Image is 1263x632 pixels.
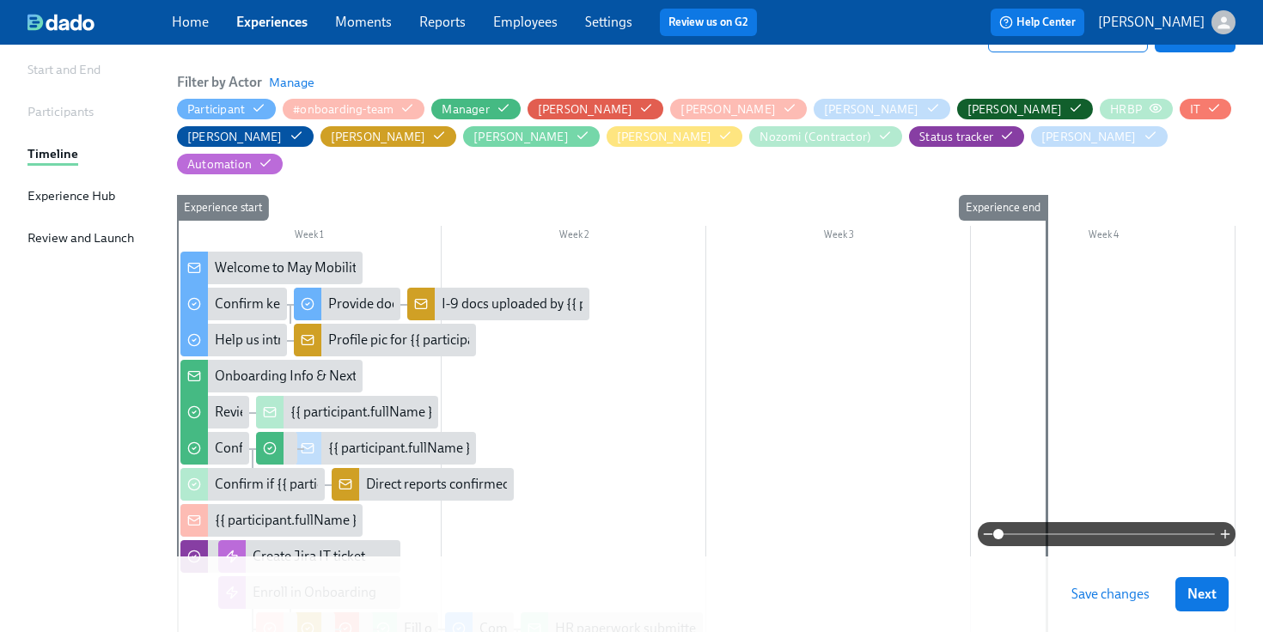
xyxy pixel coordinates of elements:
div: I-9 docs uploaded by {{ participant.startDate | MM/DD }} new [PERSON_NAME] {{ participant.fullNam... [407,288,589,320]
div: Confirm if {{ participant.startDate | MM/DD }} new joiners will have direct reports [215,475,686,494]
button: [PERSON_NAME] [463,126,600,147]
div: Confirm key details about {{ participant.firstName }} [180,432,249,465]
div: Profile pic for {{ participant.startDate | MM/DD }} new [PERSON_NAME] {{ participant.fullName }} [294,324,476,356]
div: Hide Status tracker [919,129,993,145]
div: Confirm if {{ participant.startDate | MM/DD }} new joiners will have direct reports [180,468,325,501]
span: Save changes [1071,586,1150,603]
button: [PERSON_NAME] [957,99,1094,119]
div: Experience Hub [27,186,115,205]
div: Onboarding Info & Next Steps for {{ participant.fullName }} [180,360,363,392]
div: I-9 docs uploaded by {{ participant.startDate | MM/DD }} new [PERSON_NAME] {{ participant.fullNam... [442,295,1057,313]
button: Manage [269,74,314,91]
div: {{ participant.fullName }}'s 30-60-90 day plan [290,403,560,422]
div: Review Hiring Manager Guide & provide link to onboarding plan [215,403,590,422]
div: Provide documents for your I-9 verification [294,288,400,320]
div: {{ participant.fullName }} is joining the team on {{ participant.startDate | MMM DD YYYY }} 🎉 [180,504,363,537]
div: Experience end [959,195,1047,221]
img: dado [27,14,95,31]
div: HRBP [1110,101,1142,118]
a: Settings [585,14,632,30]
button: IT [1180,99,1231,119]
div: Start and End [27,60,101,79]
div: Experience start [177,195,269,221]
button: Nozomi (Contractor) [749,126,902,147]
div: Week 3 [706,226,971,248]
div: IT [1190,101,1200,118]
div: Welcome to May Mobility, {{ participant.firstName }}! 🎉 [180,252,363,284]
a: Reports [419,14,466,30]
button: Manager [431,99,520,119]
div: Onboarding Info & Next Steps for {{ participant.fullName }} [215,367,561,386]
div: Profile pic for {{ participant.startDate | MM/DD }} new [PERSON_NAME] {{ participant.fullName }} [328,331,900,349]
div: Help us introduce you to the team [215,331,412,349]
button: [PERSON_NAME] [1098,10,1236,34]
a: Employees [493,14,558,30]
div: Week 4 [971,226,1236,248]
div: Direct reports confirmed for {{ participant.startDate | MM/DD }} new [PERSON_NAME] {{ participant... [332,468,514,501]
a: Experiences [236,14,308,30]
div: Hide #onboarding-team [293,101,394,118]
div: Review and Launch [27,228,134,247]
div: Hide David Murphy [824,101,919,118]
button: #onboarding-team [283,99,424,119]
p: [PERSON_NAME] [1098,13,1205,32]
a: Home [172,14,209,30]
button: [PERSON_NAME] [1031,126,1168,147]
span: Help Center [999,14,1076,31]
div: Welcome to May Mobility, {{ participant.firstName }}! 🎉 [215,258,544,277]
button: Status tracker [909,126,1024,147]
div: Hide Automation [187,156,252,173]
div: Manager [442,101,489,118]
span: Next [1187,586,1217,603]
div: Direct reports confirmed for {{ participant.startDate | MM/DD }} new [PERSON_NAME] {{ participant... [366,475,1023,494]
div: Hide Laura [617,129,712,145]
div: Hide Derek Baker [967,101,1063,118]
div: Help us introduce you to the team [180,324,287,356]
button: [PERSON_NAME] [814,99,950,119]
button: Help Center [991,9,1084,36]
div: [PERSON_NAME] [538,101,633,118]
div: Week 1 [177,226,442,248]
div: {{ participant.fullName }} is now in the MVO Training sheet [328,439,670,458]
div: Provide documents for your I-9 verification [328,295,579,313]
button: Review us on G2 [660,9,757,36]
div: Confirm key details about yourself [180,288,287,320]
button: Next [1175,577,1229,611]
div: Hide Tomoko Iwai [1041,129,1137,145]
button: HRBP [1100,99,1173,119]
div: Confirm key details about yourself [215,295,414,313]
div: Hide Nozomi (Contractor) [760,129,871,145]
button: Automation [177,154,283,174]
div: {{ participant.fullName }} is now in the MVO Training sheet [294,432,476,465]
div: {{ participant.fullName }}'s 30-60-90 day plan [256,396,438,428]
button: Save changes [1059,577,1162,611]
button: [PERSON_NAME] [670,99,807,119]
div: Participants [27,102,94,121]
button: Participant [177,99,276,119]
button: [PERSON_NAME] [177,126,314,147]
button: [PERSON_NAME] [320,126,457,147]
div: Hide Josh [187,129,283,145]
div: Review Hiring Manager Guide & provide link to onboarding plan [180,396,249,428]
h6: Filter by Actor [177,73,262,92]
div: Timeline [27,144,78,163]
button: [PERSON_NAME] [607,126,743,147]
div: Confirm key details about {{ participant.firstName }} [215,439,519,458]
a: dado [27,14,172,31]
div: Week 2 [442,226,706,248]
a: Moments [335,14,392,30]
a: Review us on G2 [668,14,748,31]
div: Create Jira IT ticket [253,547,365,566]
button: [PERSON_NAME] [528,99,664,119]
div: Hide Participant [187,101,245,118]
div: Hide Kaelyn [331,129,426,145]
div: {{ participant.fullName }} is joining the team on {{ participant.startDate | MMM DD YYYY }} 🎉 [215,511,760,530]
div: Hide Ana [680,101,776,118]
div: Hide Lacey Heiss [473,129,569,145]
